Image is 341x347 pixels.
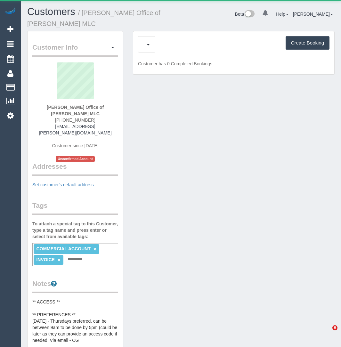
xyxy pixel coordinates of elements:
a: Help [276,12,288,17]
label: To attach a special tag to this Customer, type a tag name and press enter or select from availabl... [32,221,118,240]
a: [PERSON_NAME] [293,12,333,17]
img: Automaid Logo [4,6,17,15]
a: [EMAIL_ADDRESS][PERSON_NAME][DOMAIN_NAME] [39,124,111,135]
iframe: Intercom live chat [319,325,335,341]
a: Set customer's default address [32,182,94,187]
span: INVOICE [36,257,55,262]
button: Create Booking [286,36,329,50]
a: × [58,257,61,263]
p: Customer has 0 Completed Bookings [138,61,329,67]
img: New interface [244,10,255,19]
a: Beta [235,12,255,17]
a: × [93,246,96,252]
span: Unconfirmed Account [56,156,95,162]
span: Customer since [DATE] [52,143,98,148]
span: COMMERCIAL ACCOUNT [36,246,91,251]
small: / [PERSON_NAME] Office of [PERSON_NAME] MLC [27,9,160,27]
strong: [PERSON_NAME] Office of [PERSON_NAME] MLC [47,105,104,116]
span: 6 [332,325,337,330]
a: Customers [27,6,75,17]
legend: Customer Info [32,43,118,57]
legend: Notes [32,279,118,293]
legend: Tags [32,201,118,215]
span: [PHONE_NUMBER] [55,117,95,123]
